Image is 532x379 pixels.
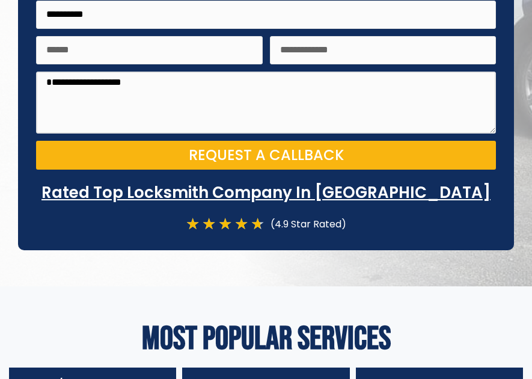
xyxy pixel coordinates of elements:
div: 4.7/5 [186,216,264,232]
div: (4.9 Star Rated) [264,216,346,232]
button: Request a Callback [36,141,496,170]
form: On Point Locksmith [36,1,496,177]
span: Request a Callback [189,148,344,162]
p: Rated Top Locksmith Company In [GEOGRAPHIC_DATA] [36,182,496,203]
i: ★ [186,216,200,232]
i: ★ [251,216,264,232]
i: ★ [218,216,232,232]
i: ★ [202,216,216,232]
i: ★ [234,216,248,232]
h2: Most Popular Services [6,322,526,356]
